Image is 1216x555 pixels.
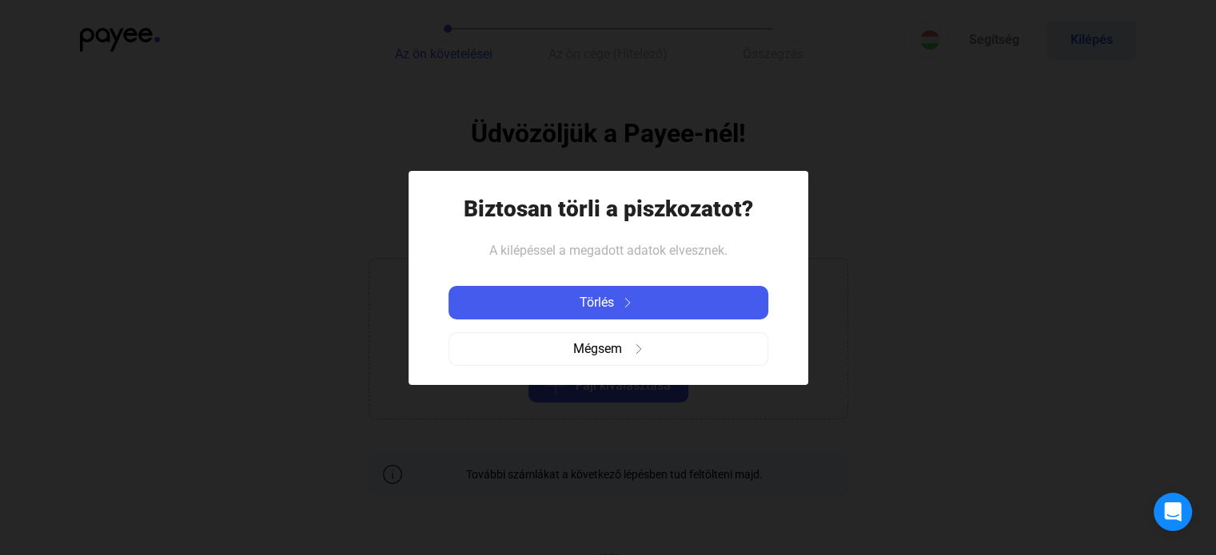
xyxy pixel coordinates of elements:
img: arrow-right-grey [634,344,644,354]
span: Mégsem [573,339,622,359]
div: Open Intercom Messenger [1154,493,1192,531]
button: Törlésarrow-right-white [449,286,768,319]
span: Törlés [580,293,614,312]
span: A kilépéssel a megadott adatok elvesznek. [489,243,728,258]
h1: Biztosan törli a piszkozatot? [464,195,753,223]
img: arrow-right-white [618,298,637,307]
button: Mégsemarrow-right-grey [449,332,768,366]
